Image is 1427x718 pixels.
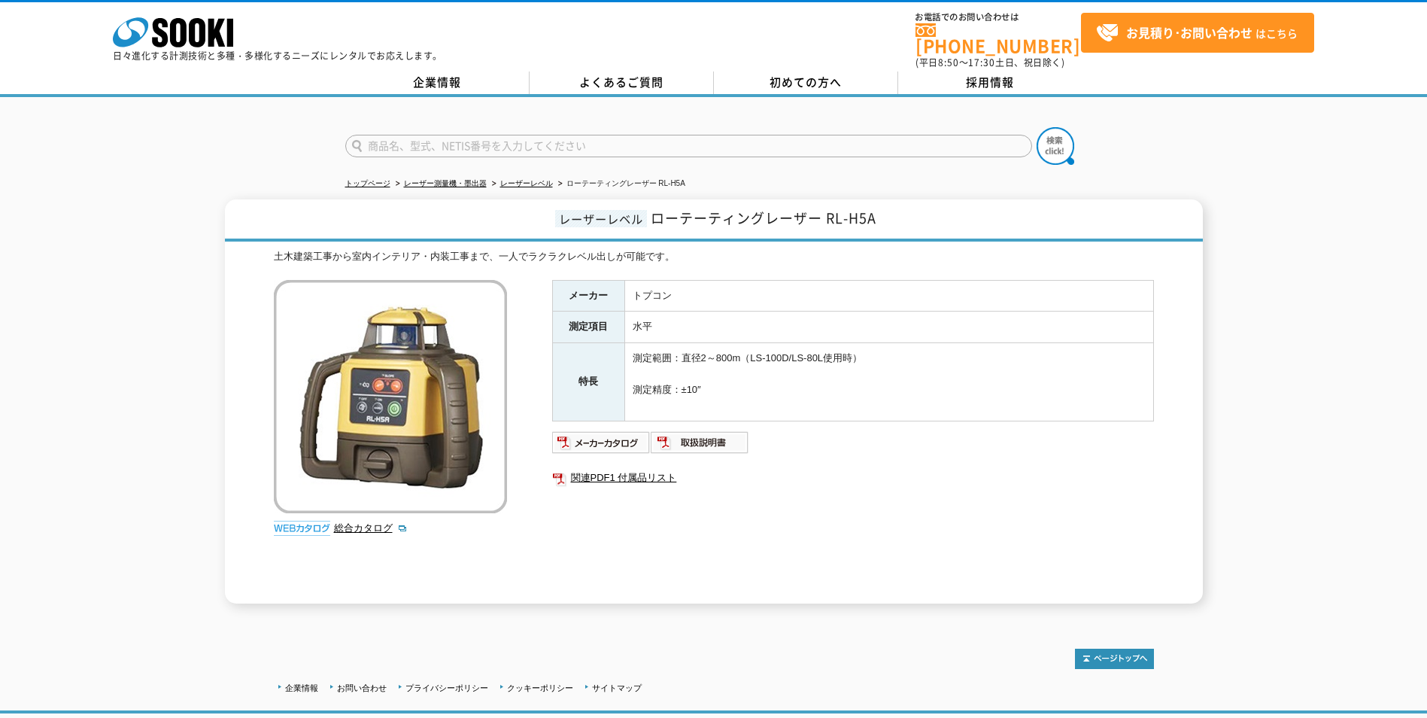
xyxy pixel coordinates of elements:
th: メーカー [552,280,624,312]
a: 総合カタログ [334,522,408,534]
a: レーザー測量機・墨出器 [404,179,487,187]
img: ローテーティングレーザー RL-H5A [274,280,507,513]
img: webカタログ [274,521,330,536]
div: 土木建築工事から室内インテリア・内装工事まで、一人でラクラクレベル出しが可能です。 [274,249,1154,265]
img: メーカーカタログ [552,430,651,455]
a: サイトマップ [592,683,642,692]
th: 特長 [552,343,624,421]
span: お電話でのお問い合わせは [915,13,1081,22]
p: 日々進化する計測技術と多種・多様化するニーズにレンタルでお応えします。 [113,51,442,60]
a: お問い合わせ [337,683,387,692]
a: 取扱説明書 [651,441,749,452]
a: 関連PDF1 付属品リスト [552,468,1154,488]
a: 企業情報 [345,71,530,94]
a: クッキーポリシー [507,683,573,692]
strong: お見積り･お問い合わせ [1126,23,1252,41]
a: 初めての方へ [714,71,898,94]
td: 水平 [624,312,1153,343]
span: ローテーティングレーザー RL-H5A [651,208,876,228]
a: よくあるご質問 [530,71,714,94]
td: トプコン [624,280,1153,312]
a: メーカーカタログ [552,441,651,452]
span: 初めての方へ [770,74,842,90]
a: レーザーレベル [500,179,553,187]
th: 測定項目 [552,312,624,343]
td: 測定範囲：直径2～800m（LS-100D/LS-80L使用時） 測定精度：±10″ [624,343,1153,421]
a: トップページ [345,179,390,187]
input: 商品名、型式、NETIS番号を入力してください [345,135,1032,157]
a: 企業情報 [285,683,318,692]
a: 採用情報 [898,71,1082,94]
span: (平日 ～ 土日、祝日除く) [915,56,1064,69]
img: トップページへ [1075,649,1154,669]
a: お見積り･お問い合わせはこちら [1081,13,1314,53]
a: プライバシーポリシー [405,683,488,692]
img: 取扱説明書 [651,430,749,455]
a: [PHONE_NUMBER] [915,23,1081,54]
img: btn_search.png [1037,127,1074,165]
li: ローテーティングレーザー RL-H5A [555,176,685,192]
span: レーザーレベル [555,210,647,227]
span: 8:50 [938,56,959,69]
span: 17:30 [968,56,995,69]
span: はこちら [1096,22,1298,44]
